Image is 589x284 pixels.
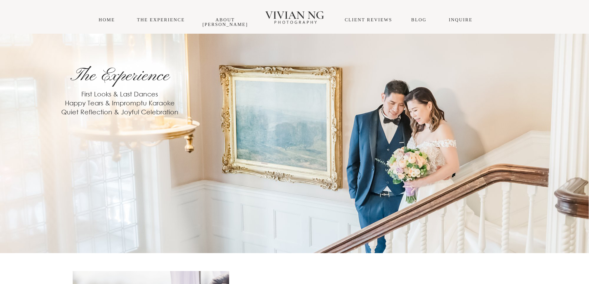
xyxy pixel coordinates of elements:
a: CLIENT REVIEWS [345,17,392,22]
a: About [PERSON_NAME] [203,17,248,27]
span: Happy Tears & Impromptu Karaoke [65,99,175,107]
span: First Looks & Last Dances [81,90,158,98]
a: THE EXPERIENCE [137,17,185,22]
span: The Experience [70,65,169,87]
a: HOME [99,17,115,22]
a: Blog [411,17,426,22]
a: INQUIRE [449,17,472,22]
span: Quiet Reflection & Joyful Celebration [61,108,178,116]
